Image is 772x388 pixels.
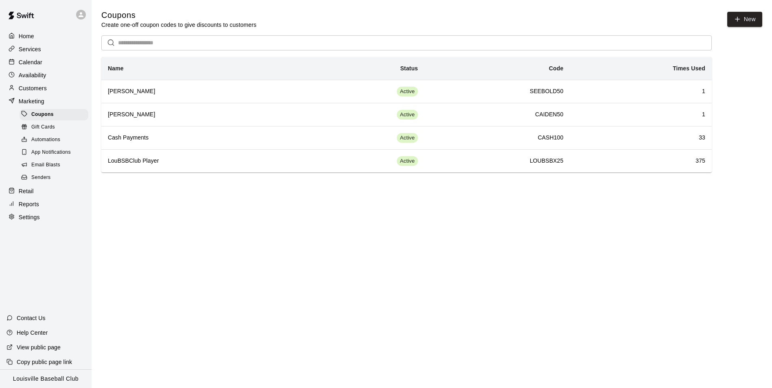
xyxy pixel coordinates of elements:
span: Active [397,111,418,119]
b: Name [108,65,124,72]
h6: Cash Payments [108,133,295,142]
h5: Coupons [101,10,256,21]
a: Services [7,43,85,55]
a: Calendar [7,56,85,68]
h6: [PERSON_NAME] [108,87,295,96]
h6: [PERSON_NAME] [108,110,295,119]
a: Availability [7,69,85,81]
span: Coupons [31,111,54,119]
b: Status [400,65,418,72]
div: App Notifications [20,147,88,158]
p: Services [19,45,41,53]
a: Settings [7,211,85,223]
p: Marketing [19,97,44,105]
h6: CASH100 [431,133,563,142]
a: Retail [7,185,85,197]
p: Create one-off coupon codes to give discounts to customers [101,21,256,29]
p: Calendar [19,58,42,66]
h6: LouBSBClub Player [108,157,295,166]
p: Help Center [17,329,48,337]
a: Reports [7,198,85,210]
h6: 1 [576,110,705,119]
h6: CAIDEN50 [431,110,563,119]
span: Senders [31,174,51,182]
a: Email Blasts [20,159,92,172]
p: Contact Us [17,314,46,322]
p: Reports [19,200,39,208]
h6: 33 [576,133,705,142]
span: Active [397,88,418,96]
p: Home [19,32,34,40]
div: Gift Cards [20,122,88,133]
span: Active [397,134,418,142]
h6: 1 [576,87,705,96]
p: Settings [19,213,40,221]
div: Email Blasts [20,159,88,171]
table: simple table [101,57,712,172]
h6: SEEBOLD50 [431,87,563,96]
a: Coupons [20,108,92,121]
a: Senders [20,172,92,184]
a: Customers [7,82,85,94]
div: Senders [20,172,88,183]
h6: 375 [576,157,705,166]
b: Times Used [673,65,705,72]
a: App Notifications [20,146,92,159]
p: Availability [19,71,46,79]
h6: LOUBSBX25 [431,157,563,166]
span: Automations [31,136,60,144]
button: New [727,12,762,27]
b: Code [549,65,564,72]
a: Automations [20,134,92,146]
span: App Notifications [31,148,71,157]
p: Louisville Baseball Club [13,375,79,383]
div: Automations [20,134,88,146]
a: Gift Cards [20,121,92,133]
span: Active [397,157,418,165]
a: Home [7,30,85,42]
p: View public page [17,343,61,351]
p: Retail [19,187,34,195]
a: Marketing [7,95,85,107]
p: Customers [19,84,47,92]
span: Email Blasts [31,161,60,169]
p: Copy public page link [17,358,72,366]
span: Gift Cards [31,123,55,131]
div: Coupons [20,109,88,120]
